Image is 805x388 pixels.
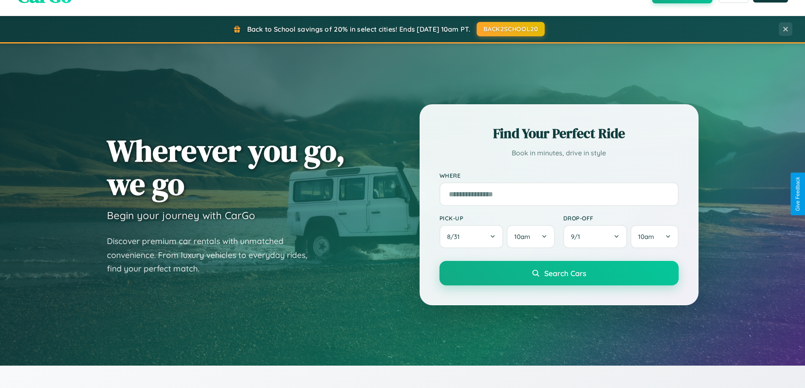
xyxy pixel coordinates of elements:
button: 8/31 [439,225,504,248]
label: Drop-off [563,214,679,222]
h2: Find Your Perfect Ride [439,124,679,143]
p: Discover premium car rentals with unmatched convenience. From luxury vehicles to everyday rides, ... [107,234,318,276]
span: 10am [638,233,654,241]
p: Book in minutes, drive in style [439,147,679,159]
button: 10am [507,225,554,248]
span: 8 / 31 [447,233,464,241]
label: Pick-up [439,214,555,222]
button: 9/1 [563,225,628,248]
span: 10am [514,233,530,241]
h3: Begin your journey with CarGo [107,209,255,222]
label: Where [439,172,679,179]
h1: Wherever you go, we go [107,134,345,201]
span: Back to School savings of 20% in select cities! Ends [DATE] 10am PT. [247,25,470,33]
button: BACK2SCHOOL20 [477,22,545,36]
button: 10am [630,225,678,248]
span: Search Cars [544,269,586,278]
button: Search Cars [439,261,679,285]
div: Give Feedback [795,177,801,211]
span: 9 / 1 [571,233,584,241]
